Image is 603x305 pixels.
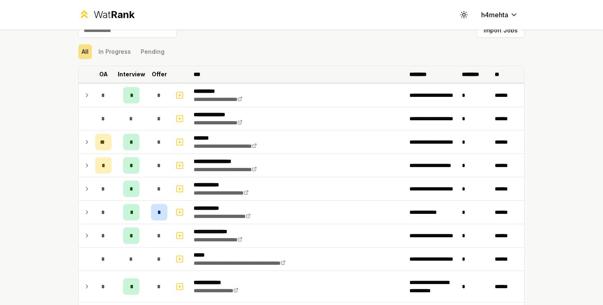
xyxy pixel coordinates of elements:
button: Pending [137,44,168,59]
span: h4mehta [481,10,508,20]
button: h4mehta [475,7,525,22]
button: In Progress [95,44,134,59]
p: Offer [152,70,167,78]
button: Import Jobs [477,23,525,38]
button: All [78,44,92,59]
span: Rank [111,9,135,21]
p: OA [99,70,108,78]
p: Interview [118,70,145,78]
div: Wat [94,8,135,21]
a: WatRank [78,8,135,21]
